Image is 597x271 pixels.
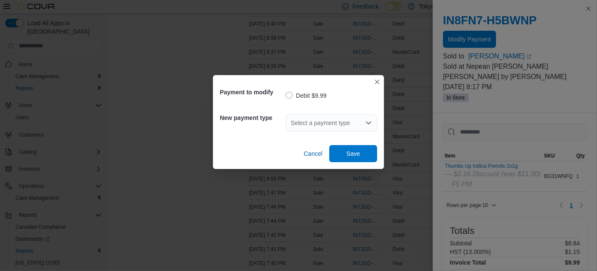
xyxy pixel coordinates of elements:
button: Closes this modal window [372,77,382,87]
button: Save [329,145,377,162]
span: Save [346,149,360,158]
button: Open list of options [365,119,372,126]
h5: Payment to modify [220,84,284,101]
span: Cancel [304,149,322,158]
label: Debit $9.99 [286,90,327,101]
h5: New payment type [220,109,284,126]
button: Cancel [300,145,326,162]
input: Accessible screen reader label [291,118,292,128]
